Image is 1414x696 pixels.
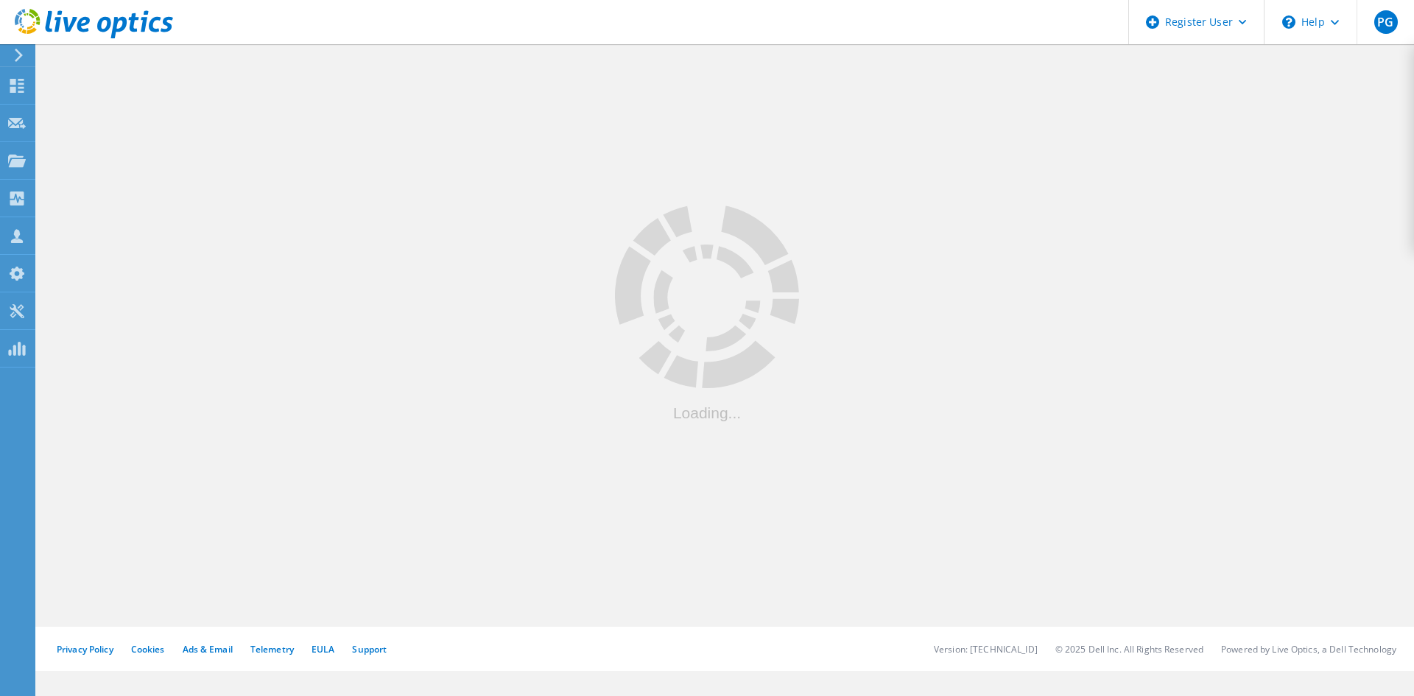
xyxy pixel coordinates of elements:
[1055,643,1203,655] li: © 2025 Dell Inc. All Rights Reserved
[312,643,334,655] a: EULA
[250,643,294,655] a: Telemetry
[1377,16,1393,28] span: PG
[934,643,1038,655] li: Version: [TECHNICAL_ID]
[1282,15,1295,29] svg: \n
[615,405,799,421] div: Loading...
[131,643,165,655] a: Cookies
[183,643,233,655] a: Ads & Email
[15,31,173,41] a: Live Optics Dashboard
[1221,643,1396,655] li: Powered by Live Optics, a Dell Technology
[352,643,387,655] a: Support
[57,643,113,655] a: Privacy Policy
